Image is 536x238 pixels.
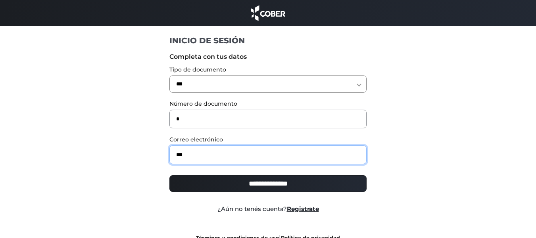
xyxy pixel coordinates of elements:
[169,66,367,74] label: Tipo de documento
[169,52,367,62] label: Completa con tus datos
[169,35,367,46] h1: INICIO DE SESIÓN
[169,100,367,108] label: Número de documento
[169,135,367,144] label: Correo electrónico
[163,205,373,214] div: ¿Aún no tenés cuenta?
[287,205,319,213] a: Registrate
[249,4,288,22] img: cober_marca.png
